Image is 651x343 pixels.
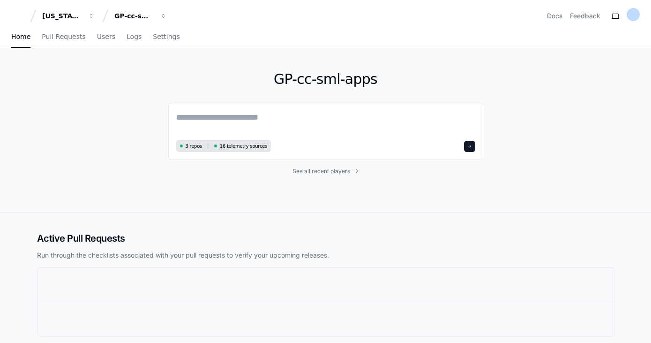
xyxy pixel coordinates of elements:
span: 3 repos [186,143,202,150]
h1: GP-cc-sml-apps [168,71,483,88]
a: Home [11,26,30,48]
span: Settings [153,34,180,39]
button: [US_STATE] Pacific [38,8,98,24]
span: Home [11,34,30,39]
a: See all recent players [168,168,483,175]
button: GP-cc-sml-apps [111,8,171,24]
span: Pull Requests [42,34,85,39]
a: Logs [127,26,142,48]
a: Docs [547,11,562,21]
div: [US_STATE] Pacific [42,11,82,21]
a: Settings [153,26,180,48]
span: 16 telemetry sources [220,143,267,150]
a: Pull Requests [42,26,85,48]
p: Run through the checklists associated with your pull requests to verify your upcoming releases. [37,251,614,260]
a: Users [97,26,115,48]
div: GP-cc-sml-apps [114,11,155,21]
h2: Active Pull Requests [37,232,614,245]
span: See all recent players [292,168,350,175]
button: Feedback [570,11,600,21]
span: Logs [127,34,142,39]
span: Users [97,34,115,39]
